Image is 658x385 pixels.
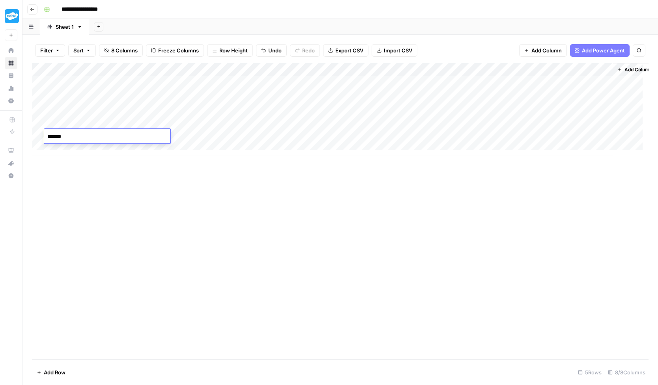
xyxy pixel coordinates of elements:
[372,44,417,57] button: Import CSV
[68,44,96,57] button: Sort
[219,46,248,54] span: Row Height
[575,366,605,379] div: 5 Rows
[146,44,204,57] button: Freeze Columns
[335,46,363,54] span: Export CSV
[5,44,17,57] a: Home
[5,69,17,82] a: Your Data
[40,46,53,54] span: Filter
[268,46,282,54] span: Undo
[73,46,84,54] span: Sort
[5,82,17,95] a: Usage
[56,23,74,31] div: Sheet 1
[158,46,199,54] span: Freeze Columns
[32,366,70,379] button: Add Row
[5,169,17,182] button: Help + Support
[5,157,17,169] div: What's new?
[323,44,368,57] button: Export CSV
[5,9,19,23] img: Twinkl Logo
[256,44,287,57] button: Undo
[582,46,625,54] span: Add Power Agent
[519,44,567,57] button: Add Column
[302,46,315,54] span: Redo
[5,144,17,157] a: AirOps Academy
[384,46,412,54] span: Import CSV
[5,6,17,26] button: Workspace: Twinkl
[40,19,89,35] a: Sheet 1
[35,44,65,57] button: Filter
[614,65,655,75] button: Add Column
[570,44,630,57] button: Add Power Agent
[99,44,143,57] button: 8 Columns
[531,46,562,54] span: Add Column
[290,44,320,57] button: Redo
[111,46,138,54] span: 8 Columns
[5,157,17,169] button: What's new?
[44,368,65,376] span: Add Row
[207,44,253,57] button: Row Height
[605,366,649,379] div: 8/8 Columns
[5,57,17,69] a: Browse
[624,66,652,73] span: Add Column
[5,95,17,107] a: Settings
